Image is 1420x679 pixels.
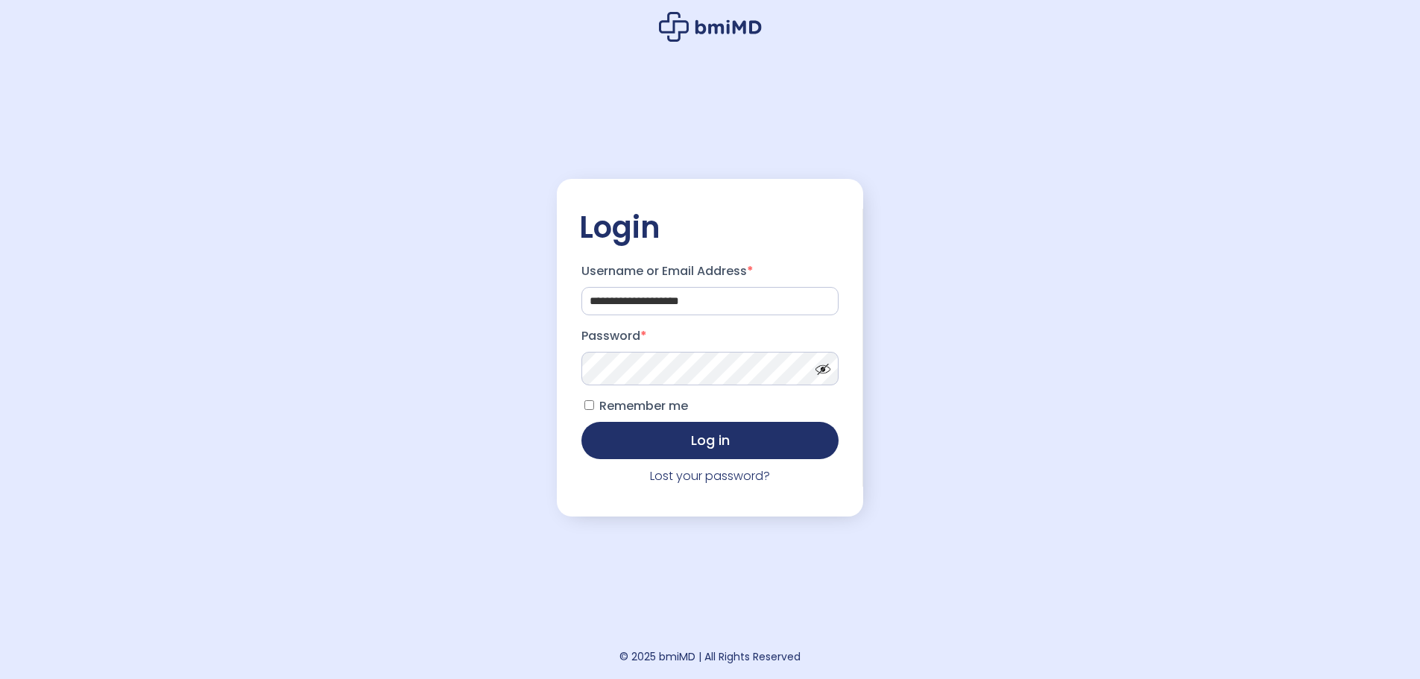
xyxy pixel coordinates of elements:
[650,467,770,484] a: Lost your password?
[581,422,839,459] button: Log in
[619,646,801,667] div: © 2025 bmiMD | All Rights Reserved
[579,209,841,246] h2: Login
[599,397,688,414] span: Remember me
[581,259,839,283] label: Username or Email Address
[581,324,839,348] label: Password
[584,400,594,410] input: Remember me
